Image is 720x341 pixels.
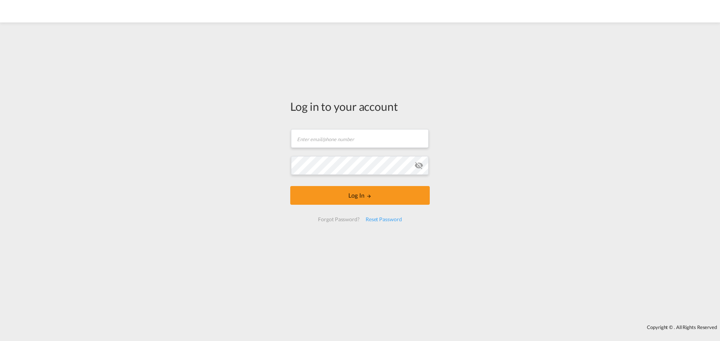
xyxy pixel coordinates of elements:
div: Log in to your account [290,98,430,114]
input: Enter email/phone number [291,129,429,148]
div: Forgot Password? [315,213,362,226]
div: Reset Password [363,213,405,226]
button: LOGIN [290,186,430,205]
md-icon: icon-eye-off [414,161,423,170]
